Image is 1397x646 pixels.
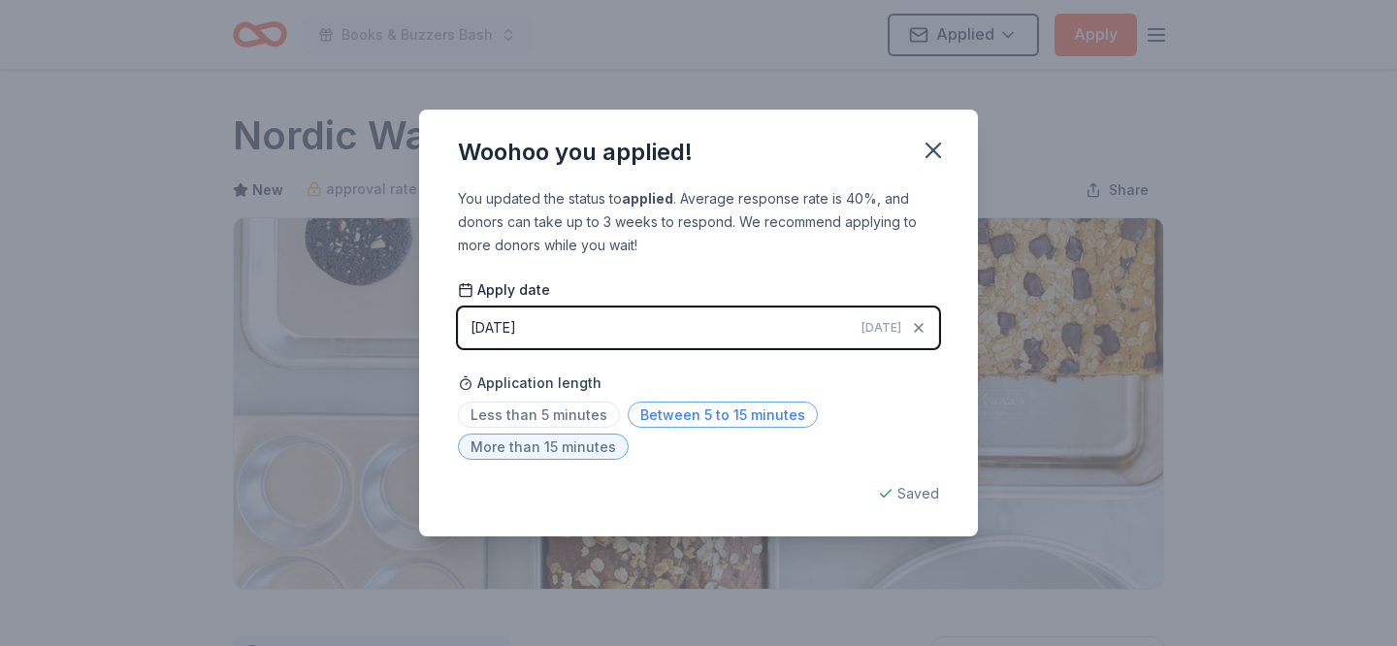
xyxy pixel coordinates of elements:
span: Between 5 to 15 minutes [628,402,818,428]
span: Apply date [458,280,550,300]
div: [DATE] [471,316,516,339]
b: applied [622,190,673,207]
button: [DATE][DATE] [458,307,939,348]
div: Woohoo you applied! [458,137,693,168]
div: You updated the status to . Average response rate is 40%, and donors can take up to 3 weeks to re... [458,187,939,257]
span: Less than 5 minutes [458,402,620,428]
span: Application length [458,371,601,395]
span: [DATE] [861,320,901,336]
span: More than 15 minutes [458,434,629,460]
